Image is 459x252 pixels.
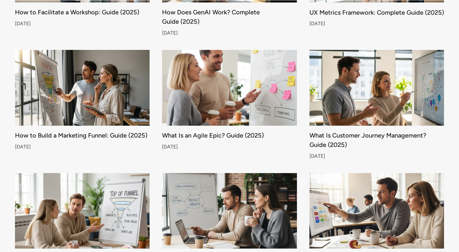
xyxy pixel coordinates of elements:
[15,10,150,14] div: How to Facilitate a Workshop: Guide (2025)
[309,22,444,26] div: [DATE]
[162,10,297,24] div: How Does GenAI Work? Complete Guide (2025)
[309,10,444,14] div: UX Metrics Framework: Complete Guide (2025)
[15,50,150,158] a: How to Build a Marketing Funnel: Guide (2025)[DATE]
[309,50,444,158] a: What Is Customer Journey Management? Guide (2025)[DATE]
[15,22,150,26] div: [DATE]
[162,145,297,149] div: [DATE]
[162,50,297,158] a: What Is an Agile Epic? Guide (2025)[DATE]
[15,133,150,138] div: How to Build a Marketing Funnel: Guide (2025)
[162,31,297,35] div: [DATE]
[309,133,444,147] div: What Is Customer Journey Management? Guide (2025)
[15,145,150,149] div: [DATE]
[309,154,444,158] div: [DATE]
[162,133,297,138] div: What Is an Agile Epic? Guide (2025)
